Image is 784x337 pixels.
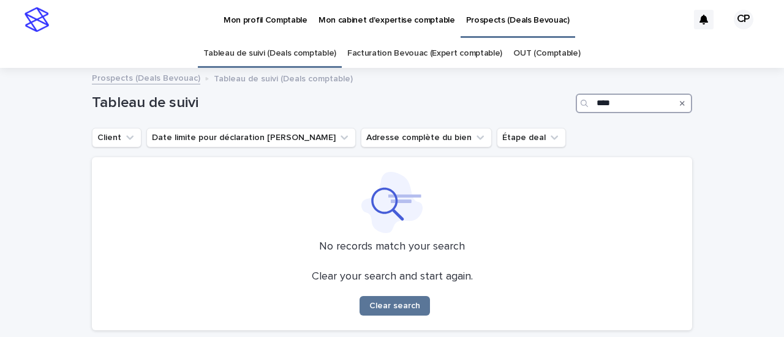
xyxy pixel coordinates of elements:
[92,70,200,84] a: Prospects (Deals Bevouac)
[369,302,420,310] span: Clear search
[734,10,753,29] div: CP
[361,128,492,147] button: Adresse complète du bien
[203,39,336,68] a: Tableau de suivi (Deals comptable)
[92,128,141,147] button: Client
[497,128,566,147] button: Étape deal
[107,240,677,254] p: No records match your search
[214,71,353,84] p: Tableau de suivi (Deals comptable)
[92,94,571,112] h1: Tableau de suivi
[513,39,580,68] a: OUT (Comptable)
[24,7,49,32] img: stacker-logo-s-only.png
[312,270,473,284] p: Clear your search and start again.
[360,296,430,316] button: Clear search
[576,94,692,113] input: Search
[146,128,356,147] button: Date limite pour déclaration loueur meublé
[347,39,502,68] a: Facturation Bevouac (Expert comptable)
